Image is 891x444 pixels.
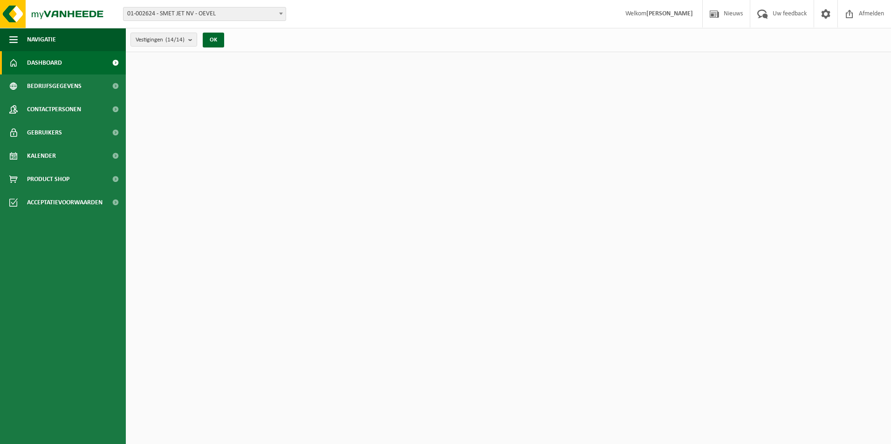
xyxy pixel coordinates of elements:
span: Kalender [27,144,56,168]
strong: [PERSON_NAME] [646,10,693,17]
span: 01-002624 - SMET JET NV - OEVEL [123,7,286,21]
span: Acceptatievoorwaarden [27,191,103,214]
span: 01-002624 - SMET JET NV - OEVEL [123,7,286,20]
button: Vestigingen(14/14) [130,33,197,47]
span: Bedrijfsgegevens [27,74,82,98]
span: Contactpersonen [27,98,81,121]
button: OK [203,33,224,47]
span: Product Shop [27,168,69,191]
span: Dashboard [27,51,62,74]
count: (14/14) [165,37,185,43]
span: Vestigingen [136,33,185,47]
span: Gebruikers [27,121,62,144]
span: Navigatie [27,28,56,51]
